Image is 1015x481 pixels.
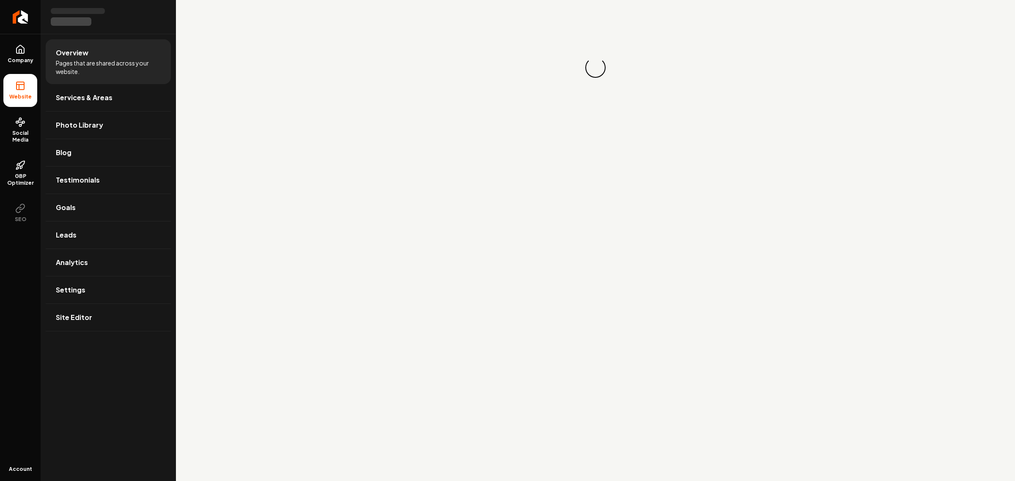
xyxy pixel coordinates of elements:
[3,130,37,143] span: Social Media
[56,257,88,268] span: Analytics
[56,59,161,76] span: Pages that are shared across your website.
[56,48,88,58] span: Overview
[56,120,103,130] span: Photo Library
[3,173,37,186] span: GBP Optimizer
[585,57,606,78] div: Loading
[3,197,37,230] button: SEO
[3,153,37,193] a: GBP Optimizer
[13,10,28,24] img: Rebolt Logo
[3,38,37,71] a: Company
[3,110,37,150] a: Social Media
[56,175,100,185] span: Testimonials
[46,194,171,221] a: Goals
[56,93,112,103] span: Services & Areas
[4,57,37,64] span: Company
[46,112,171,139] a: Photo Library
[46,249,171,276] a: Analytics
[46,167,171,194] a: Testimonials
[56,285,85,295] span: Settings
[6,93,35,100] span: Website
[46,84,171,111] a: Services & Areas
[9,466,32,473] span: Account
[46,139,171,166] a: Blog
[56,312,92,322] span: Site Editor
[56,202,76,213] span: Goals
[56,230,77,240] span: Leads
[11,216,30,223] span: SEO
[46,276,171,303] a: Settings
[46,304,171,331] a: Site Editor
[46,221,171,249] a: Leads
[56,148,71,158] span: Blog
